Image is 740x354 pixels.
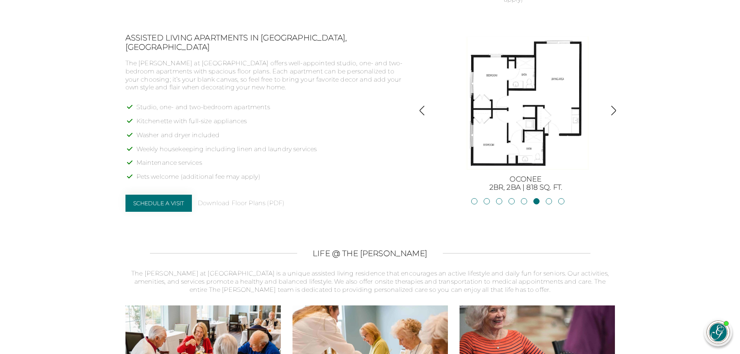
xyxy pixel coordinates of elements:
li: Maintenance services [136,159,406,173]
a: Schedule a Visit [125,195,192,212]
li: Kitchenette with full-size appliances [136,117,406,131]
li: Washer and dryer included [136,131,406,145]
img: Show previous [417,105,427,116]
p: The [PERSON_NAME] at [GEOGRAPHIC_DATA] is a unique assisted living residence that encourages an a... [125,270,615,294]
h2: LIFE @ THE [PERSON_NAME] [313,249,427,258]
button: Show next [608,105,619,117]
li: Studio, one- and two-bedroom apartments [136,103,406,117]
p: The [PERSON_NAME] at [GEOGRAPHIC_DATA] offers well-appointed studio, one- and two-bedroom apartme... [125,59,406,92]
li: Weekly housekeeping including linen and laundry services [136,145,406,159]
h2: Assisted Living Apartments in [GEOGRAPHIC_DATA], [GEOGRAPHIC_DATA] [125,33,406,52]
li: Pets welcome (additional fee may apply) [136,173,406,187]
img: Glen_AL-Oconee-818-sf.jpg [456,33,595,173]
button: Show previous [417,105,427,117]
h3: Oconee 2BR, 2BA | 818 sq. ft. [438,175,613,192]
iframe: iframe [586,145,732,310]
img: avatar [707,321,730,344]
a: Download Floor Plans (PDF) [198,199,284,208]
img: Show next [608,105,619,116]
